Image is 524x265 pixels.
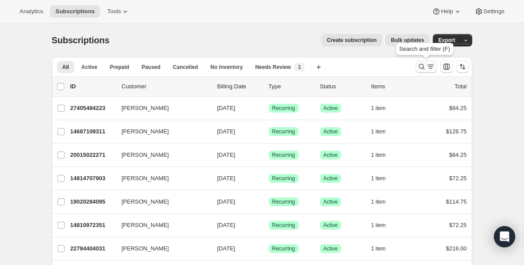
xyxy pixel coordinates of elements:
span: Active [81,64,97,71]
span: Active [324,128,338,135]
button: [PERSON_NAME] [116,195,205,209]
span: All [62,64,69,71]
span: [PERSON_NAME] [122,127,169,136]
button: 1 item [371,172,396,185]
button: 1 item [371,219,396,231]
button: 1 item [371,102,396,114]
span: [PERSON_NAME] [122,244,169,253]
div: 14810972351[PERSON_NAME][DATE]SuccessRecurringSuccessActive1 item$72.25 [70,219,467,231]
button: 1 item [371,125,396,138]
span: Active [324,151,338,159]
span: 1 item [371,198,386,205]
div: 14814707903[PERSON_NAME][DATE]SuccessRecurringSuccessActive1 item$72.25 [70,172,467,185]
p: 14814707903 [70,174,115,183]
span: No inventory [210,64,243,71]
button: [PERSON_NAME] [116,125,205,139]
div: 20015022271[PERSON_NAME][DATE]SuccessRecurringSuccessActive1 item$84.25 [70,149,467,161]
div: IDCustomerBilling DateTypeStatusItemsTotal [70,82,467,91]
p: 14810972351 [70,221,115,230]
span: Active [324,245,338,252]
span: Recurring [272,105,295,112]
button: Search and filter results [416,61,437,73]
p: Customer [122,82,210,91]
button: Settings [469,5,510,18]
button: [PERSON_NAME] [116,242,205,256]
span: [DATE] [217,175,235,182]
span: Subscriptions [52,35,110,45]
span: Recurring [272,128,295,135]
span: [PERSON_NAME] [122,197,169,206]
span: [DATE] [217,128,235,135]
span: 1 item [371,128,386,135]
span: Settings [483,8,505,15]
span: Paused [142,64,161,71]
span: [DATE] [217,198,235,205]
span: $84.25 [449,151,467,158]
button: [PERSON_NAME] [116,171,205,185]
button: Export [433,34,460,46]
span: Needs Review [255,64,291,71]
p: Total [455,82,466,91]
button: Create new view [312,61,326,73]
button: Sort the results [456,61,469,73]
span: Recurring [272,175,295,182]
span: 1 item [371,105,386,112]
p: 14687109311 [70,127,115,136]
div: 27405484223[PERSON_NAME][DATE]SuccessRecurringSuccessActive1 item$84.25 [70,102,467,114]
button: 1 item [371,196,396,208]
button: Customize table column order and visibility [440,61,453,73]
span: Active [324,105,338,112]
span: Recurring [272,151,295,159]
div: 14687109311[PERSON_NAME][DATE]SuccessRecurringSuccessActive1 item$126.75 [70,125,467,138]
button: Subscriptions [50,5,100,18]
div: 19020284095[PERSON_NAME][DATE]SuccessRecurringSuccessActive1 item$114.75 [70,196,467,208]
span: $72.25 [449,222,467,228]
span: [DATE] [217,245,235,252]
span: Active [324,222,338,229]
span: $84.25 [449,105,467,111]
div: Items [371,82,416,91]
span: [DATE] [217,222,235,228]
div: Type [269,82,313,91]
span: $216.00 [446,245,467,252]
span: $126.75 [446,128,467,135]
button: [PERSON_NAME] [116,101,205,115]
button: Create subscription [321,34,382,46]
span: Help [441,8,453,15]
button: [PERSON_NAME] [116,148,205,162]
p: Status [320,82,364,91]
span: 1 item [371,151,386,159]
span: 1 item [371,222,386,229]
span: Create subscription [327,37,377,44]
span: Recurring [272,222,295,229]
span: Subscriptions [55,8,95,15]
p: ID [70,82,115,91]
span: [PERSON_NAME] [122,151,169,159]
span: [PERSON_NAME] [122,104,169,113]
p: 22794404031 [70,244,115,253]
p: 27405484223 [70,104,115,113]
span: Export [438,37,455,44]
button: 1 item [371,149,396,161]
span: Recurring [272,245,295,252]
button: Help [427,5,467,18]
span: Tools [107,8,121,15]
button: Bulk updates [385,34,429,46]
span: [DATE] [217,151,235,158]
p: Billing Date [217,82,262,91]
span: $72.25 [449,175,467,182]
span: 1 item [371,245,386,252]
span: Analytics [19,8,43,15]
button: 1 item [371,242,396,255]
span: Recurring [272,198,295,205]
span: Cancelled [173,64,198,71]
div: 22794404031[PERSON_NAME][DATE]SuccessRecurringSuccessActive1 item$216.00 [70,242,467,255]
span: [PERSON_NAME] [122,174,169,183]
span: Active [324,175,338,182]
p: 19020284095 [70,197,115,206]
span: Bulk updates [391,37,424,44]
span: [DATE] [217,105,235,111]
button: [PERSON_NAME] [116,218,205,232]
p: 20015022271 [70,151,115,159]
span: Active [324,198,338,205]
